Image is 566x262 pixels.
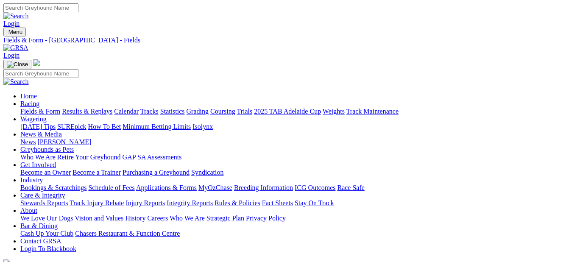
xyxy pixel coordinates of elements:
[206,215,244,222] a: Strategic Plan
[295,199,334,206] a: Stay On Track
[20,131,62,138] a: News & Media
[246,215,286,222] a: Privacy Policy
[20,92,37,100] a: Home
[20,108,60,115] a: Fields & Form
[237,108,252,115] a: Trials
[20,215,73,222] a: We Love Our Dogs
[198,184,232,191] a: MyOzChase
[20,184,86,191] a: Bookings & Scratchings
[62,108,112,115] a: Results & Replays
[295,184,335,191] a: ICG Outcomes
[147,215,168,222] a: Careers
[20,199,563,207] div: Care & Integrity
[136,184,197,191] a: Applications & Forms
[346,108,399,115] a: Track Maintenance
[75,215,123,222] a: Vision and Values
[215,199,260,206] a: Rules & Policies
[57,153,121,161] a: Retire Your Greyhound
[140,108,159,115] a: Tracks
[262,199,293,206] a: Fact Sheets
[167,199,213,206] a: Integrity Reports
[210,108,235,115] a: Coursing
[20,207,37,214] a: About
[20,222,58,229] a: Bar & Dining
[187,108,209,115] a: Grading
[20,108,563,115] div: Racing
[37,138,91,145] a: [PERSON_NAME]
[125,199,165,206] a: Injury Reports
[114,108,139,115] a: Calendar
[20,138,563,146] div: News & Media
[170,215,205,222] a: Who We Are
[123,153,182,161] a: GAP SA Assessments
[20,115,47,123] a: Wagering
[3,20,20,27] a: Login
[3,44,28,52] img: GRSA
[20,100,39,107] a: Racing
[20,237,61,245] a: Contact GRSA
[20,123,56,130] a: [DATE] Tips
[234,184,293,191] a: Breeding Information
[70,199,124,206] a: Track Injury Rebate
[20,161,56,168] a: Get Involved
[20,153,563,161] div: Greyhounds as Pets
[191,169,223,176] a: Syndication
[20,192,65,199] a: Care & Integrity
[20,199,68,206] a: Stewards Reports
[3,69,78,78] input: Search
[254,108,321,115] a: 2025 TAB Adelaide Cup
[57,123,86,130] a: SUREpick
[33,59,40,66] img: logo-grsa-white.png
[3,36,563,44] a: Fields & Form - [GEOGRAPHIC_DATA] - Fields
[20,230,563,237] div: Bar & Dining
[88,184,134,191] a: Schedule of Fees
[20,146,74,153] a: Greyhounds as Pets
[192,123,213,130] a: Isolynx
[160,108,185,115] a: Statistics
[72,169,121,176] a: Become a Trainer
[7,61,28,68] img: Close
[88,123,121,130] a: How To Bet
[20,153,56,161] a: Who We Are
[3,60,31,69] button: Toggle navigation
[125,215,145,222] a: History
[123,123,191,130] a: Minimum Betting Limits
[323,108,345,115] a: Weights
[3,52,20,59] a: Login
[20,176,43,184] a: Industry
[337,184,364,191] a: Race Safe
[3,3,78,12] input: Search
[20,123,563,131] div: Wagering
[3,78,29,86] img: Search
[20,138,36,145] a: News
[8,29,22,35] span: Menu
[20,184,563,192] div: Industry
[75,230,180,237] a: Chasers Restaurant & Function Centre
[3,12,29,20] img: Search
[20,169,71,176] a: Become an Owner
[20,215,563,222] div: About
[20,169,563,176] div: Get Involved
[123,169,190,176] a: Purchasing a Greyhound
[20,245,76,252] a: Login To Blackbook
[20,230,73,237] a: Cash Up Your Club
[3,28,26,36] button: Toggle navigation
